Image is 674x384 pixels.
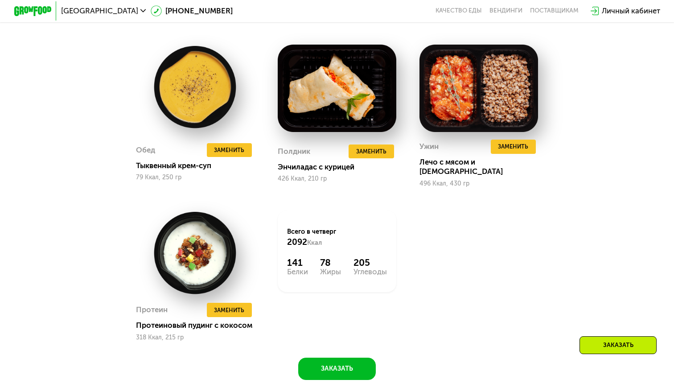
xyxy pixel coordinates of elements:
span: [GEOGRAPHIC_DATA] [61,7,138,15]
div: Всего в четверг [287,227,387,248]
a: [PHONE_NUMBER] [151,5,233,17]
a: Вендинги [489,7,522,15]
div: Личный кабинет [602,5,660,17]
div: Углеводы [353,268,387,276]
div: 78 [320,257,341,268]
div: 318 Ккал, 215 гр [136,334,255,341]
button: Заменить [207,303,252,317]
button: Заменить [491,140,536,154]
div: Энчиладас с курицей [278,162,404,172]
div: 141 [287,257,308,268]
button: Заменить [207,143,252,157]
div: Протеиновый пудинг с кокосом [136,321,262,330]
span: 2092 [287,237,307,247]
div: 205 [353,257,387,268]
div: Заказать [579,336,657,354]
div: поставщикам [530,7,579,15]
button: Заказать [298,358,376,380]
div: Жиры [320,268,341,276]
div: Лечо с мясом и [DEMOGRAPHIC_DATA] [419,157,546,176]
span: Заменить [356,147,386,156]
div: Обед [136,143,155,157]
span: Заменить [214,145,244,155]
span: Ккал [307,239,322,247]
div: Протеин [136,303,168,317]
div: Тыквенный крем-суп [136,161,262,170]
div: 79 Ккал, 250 гр [136,174,255,181]
span: Заменить [498,142,528,151]
div: Ужин [419,140,439,154]
a: Качество еды [436,7,482,15]
div: 496 Ккал, 430 гр [419,180,538,187]
div: Полдник [278,145,310,159]
div: Белки [287,268,308,276]
div: 426 Ккал, 210 гр [278,175,396,182]
span: Заменить [214,306,244,315]
button: Заменить [349,145,394,159]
